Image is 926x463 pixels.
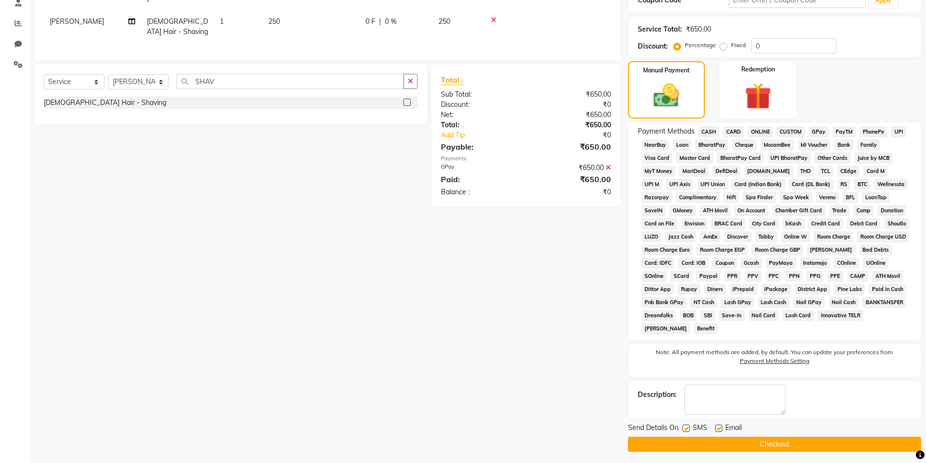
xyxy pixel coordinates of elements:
[697,179,728,190] span: UPI Union
[526,89,618,100] div: ₹650.00
[744,166,793,177] span: [DOMAIN_NAME]
[147,17,208,36] span: [DEMOGRAPHIC_DATA] Hair - Shaving
[526,110,618,120] div: ₹650.00
[731,41,746,50] label: Fixed
[526,141,618,153] div: ₹650.00
[642,218,678,229] span: Card on File
[818,310,863,321] span: Innovative TELR
[686,24,711,34] div: ₹650.00
[730,284,757,295] span: iPrepaid
[526,187,618,197] div: ₹0
[793,297,825,308] span: Nail GPay
[761,284,791,295] span: iPackage
[808,218,843,229] span: Credit Card
[748,126,773,137] span: ONLINE
[366,17,375,27] span: 0 F
[872,271,903,282] span: ATH Movil
[863,166,888,177] span: Card M
[680,310,697,321] span: BOB
[741,257,762,269] span: Gcash
[869,284,906,295] span: Paid in Cash
[814,231,853,242] span: Room Charge
[379,17,381,27] span: |
[697,244,748,256] span: Room Charge EGP
[863,257,889,269] span: UOnline
[859,126,887,137] span: PhonePe
[642,284,674,295] span: Dittor App
[526,173,618,185] div: ₹650.00
[44,98,166,108] div: [DEMOGRAPHIC_DATA] Hair - Shaving
[834,284,865,295] span: Pine Labs
[685,41,716,50] label: Percentage
[700,310,715,321] span: SBI
[676,192,719,203] span: Complimentary
[807,244,856,256] span: [PERSON_NAME]
[842,192,858,203] span: BFL
[642,205,666,216] span: SaveIN
[434,110,526,120] div: Net:
[628,437,921,452] button: Checkout
[777,126,805,137] span: CUSTOM
[877,205,906,216] span: Donation
[642,244,693,256] span: Room Charge Euro
[666,179,693,190] span: UPI Axis
[798,139,831,151] span: MI Voucher
[681,218,707,229] span: Envision
[732,179,785,190] span: Card (Indian Bank)
[385,17,397,27] span: 0 %
[673,139,691,151] span: Loan
[743,192,776,203] span: Spa Finder
[441,75,463,85] span: Total
[724,271,741,282] span: PPR
[526,100,618,110] div: ₹0
[642,257,675,269] span: Card: IDFC
[766,257,796,269] span: PayMaya
[724,231,751,242] span: Discover
[669,205,696,216] span: GMoney
[542,130,618,140] div: ₹0
[806,271,823,282] span: PPG
[50,17,104,26] span: [PERSON_NAME]
[783,310,814,321] span: Lash Card
[642,192,672,203] span: Razorpay
[834,139,853,151] span: Bank
[857,139,880,151] span: Family
[642,271,667,282] span: SOnline
[699,205,731,216] span: ATH Movil
[740,357,809,365] label: Payment Methods Setting
[723,192,739,203] span: Nift
[700,231,720,242] span: AmEx
[642,231,662,242] span: LUZO
[847,271,869,282] span: CAMP
[638,390,677,400] div: Description:
[772,205,825,216] span: Chamber Gift Card
[736,80,780,113] img: _gift.svg
[766,271,782,282] span: PPC
[891,126,906,137] span: UPI
[434,173,526,185] div: Paid:
[441,154,611,163] div: Payments
[862,297,906,308] span: BANKTANSFER
[638,348,911,369] label: Note: All payment methods are added, by default. You can update your preferences from
[665,231,696,242] span: Jazz Cash
[642,166,676,177] span: MyT Money
[638,24,682,34] div: Service Total:
[220,17,224,26] span: 1
[628,423,679,435] span: Send Details On
[638,41,668,51] div: Discount:
[642,139,669,151] span: NearBuy
[797,166,814,177] span: THD
[434,100,526,110] div: Discount:
[768,153,811,164] span: UPI BharatPay
[678,284,700,295] span: Rupay
[838,179,851,190] span: RS
[862,192,890,203] span: LoanTap
[874,179,908,190] span: Wellnessta
[434,120,526,130] div: Total:
[643,66,690,75] label: Manual Payment
[642,153,673,164] span: Visa Card
[638,126,695,137] span: Payment Methods
[827,271,843,282] span: PPE
[751,244,803,256] span: Room Charge GBP
[642,297,687,308] span: Pnb Bank GPay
